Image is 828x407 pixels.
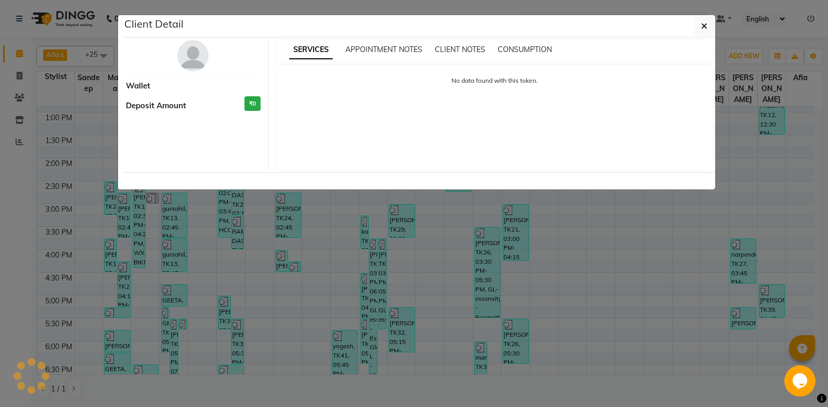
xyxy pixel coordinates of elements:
span: CONSUMPTION [498,45,552,54]
span: APPOINTMENT NOTES [345,45,422,54]
span: Wallet [126,80,150,92]
h3: ₹0 [244,96,261,111]
p: No data found with this token. [287,76,703,85]
span: CLIENT NOTES [435,45,485,54]
img: avatar [177,40,209,71]
span: SERVICES [289,41,333,59]
h5: Client Detail [124,16,184,32]
span: Deposit Amount [126,100,186,112]
iframe: chat widget [784,365,818,397]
